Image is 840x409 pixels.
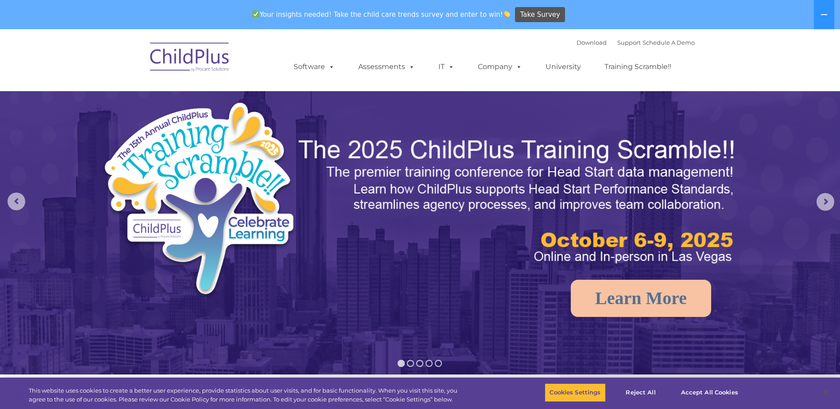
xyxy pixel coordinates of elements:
[146,36,234,81] img: ChildPlus by Procare Solutions
[469,58,531,76] a: Company
[520,7,560,23] span: Take Survey
[676,383,743,402] button: Accept All Cookies
[503,11,510,17] img: 👏
[643,39,695,46] a: Schedule A Demo
[123,58,150,65] span: Last name
[249,6,514,23] span: Your insights needed! Take the child care trends survey and enter to win!
[596,58,680,76] a: Training Scramble!!
[430,58,463,76] a: IT
[349,58,424,76] a: Assessments
[123,95,161,101] span: Phone number
[577,39,607,46] a: Download
[515,7,565,23] a: Take Survey
[571,280,711,317] a: Learn More
[285,58,344,76] a: Software
[252,11,259,17] img: ✅
[537,58,590,76] a: University
[29,386,462,404] div: This website uses cookies to create a better user experience, provide statistics about user visit...
[816,383,836,402] button: Close
[545,383,605,402] button: Cookies Settings
[577,39,695,46] font: |
[613,383,669,402] button: Reject All
[617,39,641,46] a: Support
